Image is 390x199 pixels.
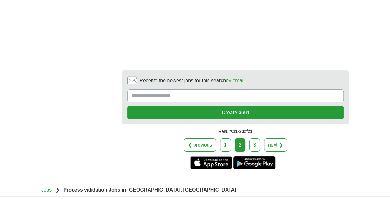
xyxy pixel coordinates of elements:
a: next ❯ [264,138,287,152]
a: Jobs [41,187,52,192]
span: 11-20 [233,129,244,134]
button: Create alert [127,106,344,119]
a: ❮ previous [184,138,216,152]
a: Get the iPhone app [190,156,232,169]
div: 2 [235,138,245,152]
div: Results of [122,124,349,138]
span: 21 [248,129,253,134]
a: 3 [249,138,260,152]
span: ❯ [56,187,60,192]
a: 1 [220,138,231,152]
span: Receive the newest jobs for this search : [140,77,246,84]
a: Get the Android app [233,156,275,169]
strong: Process validation Jobs in [GEOGRAPHIC_DATA], [GEOGRAPHIC_DATA] [63,187,236,192]
a: by email [226,78,244,83]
